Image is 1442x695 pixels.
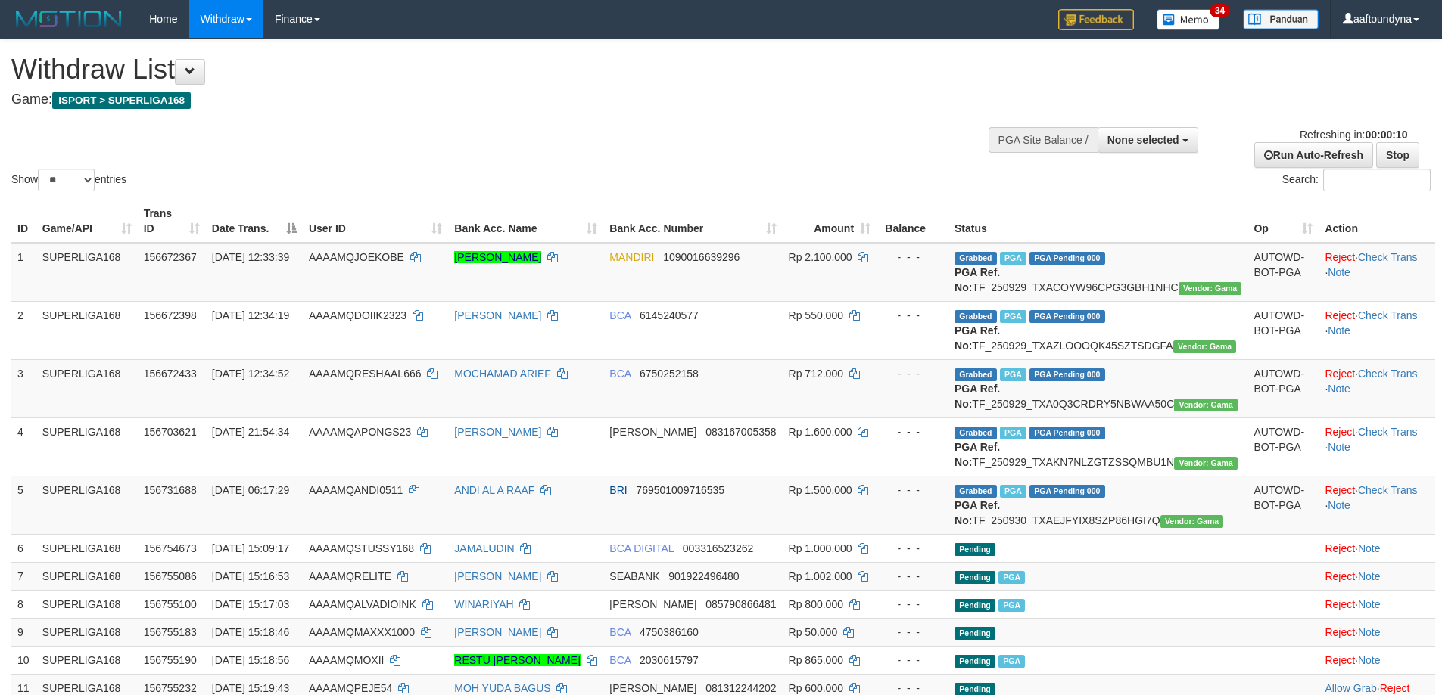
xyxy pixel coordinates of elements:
[144,542,197,554] span: 156754673
[1328,383,1350,395] a: Note
[1029,252,1105,265] span: PGA Pending
[1174,399,1238,411] span: Vendor URL: https://trx31.1velocity.biz
[36,359,138,417] td: SUPERLIGA168
[609,368,631,380] span: BCA
[668,570,739,582] span: Copy 901922496480 to clipboard
[789,654,843,666] span: Rp 865.000
[1325,309,1355,321] a: Reject
[609,626,631,638] span: BCA
[144,484,197,496] span: 156731688
[1358,426,1418,438] a: Check Trans
[454,654,580,666] a: RESTU [PERSON_NAME]
[212,426,289,438] span: [DATE] 21:54:34
[11,92,946,107] h4: Game:
[1029,485,1105,498] span: PGA Pending
[1247,476,1319,534] td: AUTOWD-BOT-PGA
[1319,243,1435,302] td: · ·
[609,570,659,582] span: SEABANK
[11,534,36,562] td: 6
[138,200,206,243] th: Trans ID: activate to sort column ascending
[955,499,1000,526] b: PGA Ref. No:
[454,682,550,694] a: MOH YUDA BAGUS
[789,542,852,554] span: Rp 1.000.000
[454,309,541,321] a: [PERSON_NAME]
[212,484,289,496] span: [DATE] 06:17:29
[144,682,197,694] span: 156755232
[309,251,404,263] span: AAAAMQJOEKOBE
[989,127,1098,153] div: PGA Site Balance /
[640,654,699,666] span: Copy 2030615797 to clipboard
[1358,654,1381,666] a: Note
[144,309,197,321] span: 156672398
[1173,340,1237,353] span: Vendor URL: https://trx31.1velocity.biz
[454,626,541,638] a: [PERSON_NAME]
[52,92,191,109] span: ISPORT > SUPERLIGA168
[948,359,1247,417] td: TF_250929_TXA0Q3CRDRY5NBWAA50C
[1323,169,1431,191] input: Search:
[36,534,138,562] td: SUPERLIGA168
[1254,142,1373,168] a: Run Auto-Refresh
[1358,626,1381,638] a: Note
[1319,476,1435,534] td: · ·
[1319,562,1435,590] td: ·
[609,654,631,666] span: BCA
[303,200,448,243] th: User ID: activate to sort column ascending
[11,301,36,359] td: 2
[883,482,942,498] div: - - -
[212,682,289,694] span: [DATE] 15:19:43
[454,251,541,263] a: [PERSON_NAME]
[448,200,603,243] th: Bank Acc. Name: activate to sort column ascending
[1365,129,1407,141] strong: 00:00:10
[454,570,541,582] a: [PERSON_NAME]
[955,543,995,556] span: Pending
[783,200,877,243] th: Amount: activate to sort column ascending
[1325,368,1355,380] a: Reject
[36,243,138,302] td: SUPERLIGA168
[789,626,838,638] span: Rp 50.000
[955,324,1000,352] b: PGA Ref. No:
[1325,626,1355,638] a: Reject
[1325,426,1355,438] a: Reject
[1174,457,1238,470] span: Vendor URL: https://trx31.1velocity.biz
[212,598,289,610] span: [DATE] 15:17:03
[309,426,411,438] span: AAAAMQAPONGS23
[1319,359,1435,417] td: · ·
[789,484,852,496] span: Rp 1.500.000
[789,598,843,610] span: Rp 800.000
[36,646,138,674] td: SUPERLIGA168
[1157,9,1220,30] img: Button%20Memo.svg
[1319,534,1435,562] td: ·
[1247,359,1319,417] td: AUTOWD-BOT-PGA
[212,654,289,666] span: [DATE] 15:18:56
[11,417,36,476] td: 4
[955,383,1000,410] b: PGA Ref. No:
[609,426,696,438] span: [PERSON_NAME]
[883,653,942,668] div: - - -
[1380,682,1410,694] a: Reject
[454,426,541,438] a: [PERSON_NAME]
[309,542,414,554] span: AAAAMQSTUSSY168
[309,626,415,638] span: AAAAMQMAXXX1000
[955,368,997,381] span: Grabbed
[1029,310,1105,323] span: PGA Pending
[789,309,843,321] span: Rp 550.000
[789,368,843,380] span: Rp 712.000
[11,476,36,534] td: 5
[1328,499,1350,511] a: Note
[1282,169,1431,191] label: Search:
[955,310,997,323] span: Grabbed
[883,366,942,381] div: - - -
[11,618,36,646] td: 9
[1328,441,1350,453] a: Note
[1358,484,1418,496] a: Check Trans
[883,569,942,584] div: - - -
[1325,251,1355,263] a: Reject
[1319,646,1435,674] td: ·
[1325,542,1355,554] a: Reject
[955,441,1000,468] b: PGA Ref. No:
[454,598,513,610] a: WINARIYAH
[1247,417,1319,476] td: AUTOWD-BOT-PGA
[11,243,36,302] td: 1
[1358,368,1418,380] a: Check Trans
[309,309,406,321] span: AAAAMQDOIIK2323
